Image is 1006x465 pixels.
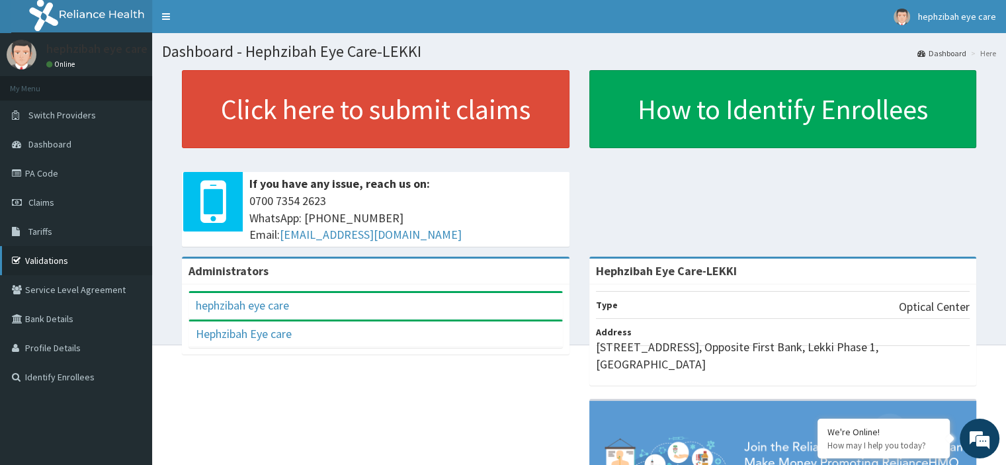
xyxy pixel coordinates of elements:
span: Claims [28,196,54,208]
a: How to Identify Enrollees [589,70,977,148]
b: Type [596,299,618,311]
a: Dashboard [917,48,966,59]
li: Here [968,48,996,59]
span: 0700 7354 2623 WhatsApp: [PHONE_NUMBER] Email: [249,192,563,243]
a: Hephzibah Eye care [196,326,292,341]
span: hephzibah eye care [918,11,996,22]
img: User Image [894,9,910,25]
strong: Hephzibah Eye Care-LEKKI [596,263,737,278]
div: We're Online! [827,426,940,438]
p: hephzibah eye care [46,43,147,55]
span: Tariffs [28,226,52,237]
img: User Image [7,40,36,69]
span: Switch Providers [28,109,96,121]
p: How may I help you today? [827,440,940,451]
b: Administrators [189,263,269,278]
a: hephzibah eye care [196,298,289,313]
b: If you have any issue, reach us on: [249,176,430,191]
a: Online [46,60,78,69]
h1: Dashboard - Hephzibah Eye Care-LEKKI [162,43,996,60]
a: Click here to submit claims [182,70,569,148]
p: Optical Center [899,298,970,316]
p: [STREET_ADDRESS], Opposite First Bank, Lekki Phase 1, [GEOGRAPHIC_DATA] [596,339,970,372]
span: Dashboard [28,138,71,150]
a: [EMAIL_ADDRESS][DOMAIN_NAME] [280,227,462,242]
b: Address [596,326,632,338]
